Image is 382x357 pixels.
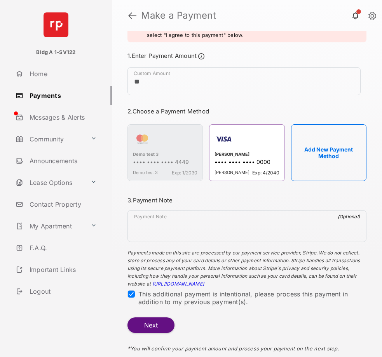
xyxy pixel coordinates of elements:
[127,317,174,333] button: Next
[127,124,203,181] div: Demo test 3•••• •••• •••• 4449Demo test 3Exp: 1/2030
[12,282,112,301] a: Logout
[12,108,112,127] a: Messages & Alerts
[127,197,366,204] h3: 3. Payment Note
[141,11,370,20] strong: Make a Payment
[12,152,112,170] a: Announcements
[127,52,366,61] h3: 1. Enter Payment Amount
[133,152,197,158] div: Demo test 3
[215,158,279,167] div: •••• •••• •••• 0000
[36,49,75,56] p: Bldg A 1-SV122
[138,290,348,306] span: This additional payment is intentional, please process this payment in addition to my previous pa...
[127,108,366,115] h3: 2. Choose a Payment Method
[291,124,366,181] button: Add New Payment Method
[215,152,279,158] div: [PERSON_NAME]
[12,130,87,148] a: Community
[133,170,158,176] span: Demo test 3
[12,86,112,105] a: Payments
[12,195,112,214] a: Contact Property
[215,170,249,176] span: [PERSON_NAME]
[12,260,100,279] a: Important Links
[252,170,279,176] span: Exp: 4/2040
[12,217,87,235] a: My Apartment
[12,173,87,192] a: Lease Options
[127,250,360,287] span: Payments made on this site are processed by our payment service provider, Stripe. We do not colle...
[44,12,68,37] img: svg+xml;base64,PHN2ZyB4bWxucz0iaHR0cDovL3d3dy53My5vcmcvMjAwMC9zdmciIHdpZHRoPSI2NCIgaGVpZ2h0PSI2NC...
[172,170,197,176] span: Exp: 1/2030
[133,158,197,167] div: •••• •••• •••• 4449
[12,239,112,257] a: F.A.Q.
[209,124,284,181] div: [PERSON_NAME]•••• •••• •••• 0000[PERSON_NAME]Exp: 4/2040
[12,64,112,83] a: Home
[152,281,204,287] a: [URL][DOMAIN_NAME]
